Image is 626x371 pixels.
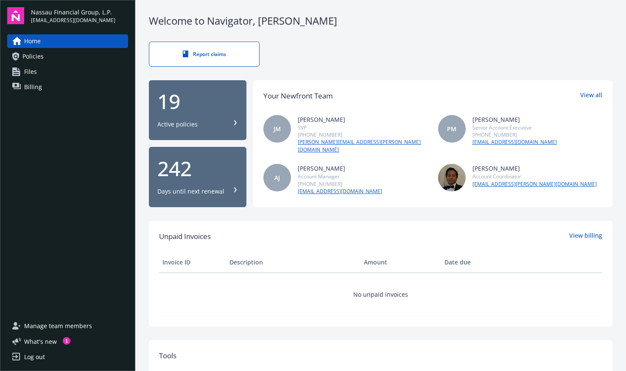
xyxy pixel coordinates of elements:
div: Your Newfront Team [263,90,333,101]
img: navigator-logo.svg [7,7,24,24]
a: [EMAIL_ADDRESS][DOMAIN_NAME] [298,188,382,195]
div: [PERSON_NAME] [298,115,428,124]
div: [PHONE_NUMBER] [472,131,557,138]
span: AJ [274,173,280,182]
div: 1 [63,337,70,345]
button: What's new1 [7,337,70,346]
th: Description [226,252,361,273]
span: Manage team members [24,319,92,333]
a: View all [580,90,602,101]
div: 242 [157,158,238,179]
div: [PHONE_NUMBER] [298,131,428,138]
span: Nassau Financial Group, L.P. [31,8,115,17]
div: SVP [298,124,428,131]
a: Policies [7,50,128,63]
th: Amount [361,252,441,273]
span: Files [24,65,37,79]
button: 19Active policies [149,80,246,141]
div: Senior Account Executive [472,124,557,131]
a: View billing [569,231,602,242]
a: Report claims [149,42,260,67]
div: Log out [24,350,45,364]
td: No unpaid invoices [159,273,602,316]
div: [PERSON_NAME] [298,164,382,173]
span: [EMAIL_ADDRESS][DOMAIN_NAME] [31,17,115,24]
th: Date due [441,252,508,273]
a: Billing [7,80,128,94]
a: [EMAIL_ADDRESS][PERSON_NAME][DOMAIN_NAME] [472,180,597,188]
span: What ' s new [24,337,57,346]
div: [PERSON_NAME] [472,164,597,173]
a: [PERSON_NAME][EMAIL_ADDRESS][PERSON_NAME][DOMAIN_NAME] [298,138,428,154]
div: [PERSON_NAME] [472,115,557,124]
div: Account Manager [298,173,382,180]
a: Manage team members [7,319,128,333]
img: photo [438,164,466,191]
span: PM [447,124,456,133]
span: JM [274,124,281,133]
div: 19 [157,91,238,112]
div: Welcome to Navigator , [PERSON_NAME] [149,14,612,28]
div: Active policies [157,120,198,129]
a: Files [7,65,128,79]
span: Unpaid Invoices [159,231,211,242]
button: 242Days until next renewal [149,147,246,207]
th: Invoice ID [159,252,226,273]
div: Report claims [166,51,242,58]
span: Billing [24,80,42,94]
a: Home [7,34,128,48]
div: Days until next renewal [157,187,224,196]
span: Policies [22,50,44,63]
div: Tools [159,350,602,361]
span: Home [24,34,41,48]
div: [PHONE_NUMBER] [298,180,382,188]
div: Account Coordinator [472,173,597,180]
button: Nassau Financial Group, L.P.[EMAIL_ADDRESS][DOMAIN_NAME] [31,7,128,24]
a: [EMAIL_ADDRESS][DOMAIN_NAME] [472,138,557,146]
